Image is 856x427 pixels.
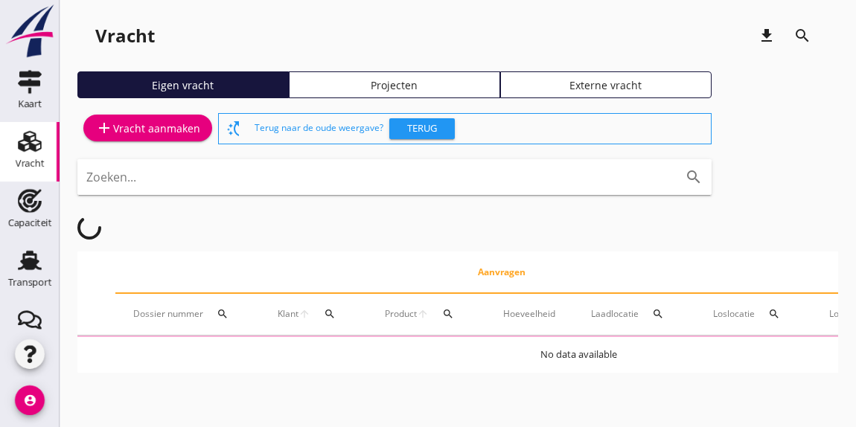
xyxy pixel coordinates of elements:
[83,115,212,141] a: Vracht aanmaken
[389,118,455,139] button: Terug
[289,71,500,98] a: Projecten
[758,27,776,45] i: download
[417,308,429,320] i: arrow_upward
[77,71,289,98] a: Eigen vracht
[296,77,494,93] div: Projecten
[591,296,677,332] div: Laadlocatie
[84,77,282,93] div: Eigen vracht
[16,158,45,168] div: Vracht
[15,385,45,415] i: account_circle
[395,121,449,136] div: Terug
[500,71,712,98] a: Externe vracht
[95,119,113,137] i: add
[503,307,555,321] div: Hoeveelheid
[685,168,703,186] i: search
[18,99,42,109] div: Kaart
[217,308,229,320] i: search
[768,308,780,320] i: search
[225,120,243,138] i: switch_access_shortcut
[324,308,336,320] i: search
[652,308,664,320] i: search
[133,296,242,332] div: Dossier nummer
[278,307,298,321] span: Klant
[255,114,705,144] div: Terug naar de oude weergave?
[385,307,417,321] span: Product
[442,308,454,320] i: search
[95,119,200,137] div: Vracht aanmaken
[8,218,52,228] div: Capaciteit
[507,77,705,93] div: Externe vracht
[3,4,57,59] img: logo-small.a267ee39.svg
[8,277,52,287] div: Transport
[95,24,155,48] div: Vracht
[86,165,661,189] input: Zoeken...
[793,27,811,45] i: search
[298,308,310,320] i: arrow_upward
[713,296,793,332] div: Loslocatie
